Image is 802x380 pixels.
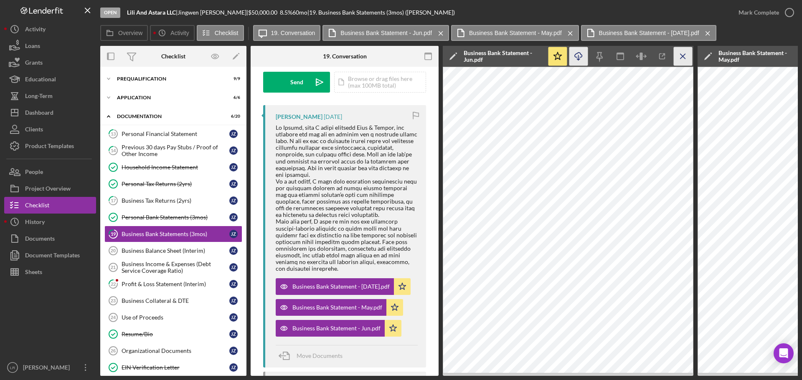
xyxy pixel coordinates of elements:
[276,345,351,366] button: Move Documents
[25,180,71,199] div: Project Overview
[104,176,242,192] a: Personal Tax Returns (2yrs)JZ
[104,126,242,142] a: 13Personal Financial StatementJZ
[4,247,96,264] button: Document Templates
[104,142,242,159] a: 14Previous 30 days Pay Stubs / Proof of Other IncomeJZ
[307,9,455,16] div: | 19. Business Bank Statements (3mos) ([PERSON_NAME])
[104,292,242,309] a: 23Business Collateral & DTEJZ
[297,352,343,359] span: Move Documents
[111,265,116,270] tspan: 21
[225,114,240,119] div: 6 / 20
[4,21,96,38] a: Activity
[25,214,45,232] div: History
[581,25,716,41] button: Business Bank Statement - [DATE].pdf
[111,281,116,287] tspan: 22
[122,281,229,287] div: Profit & Loss Statement (Interim)
[276,124,418,272] div: Lo Ipsumd, sita C adipi elitsedd Eius & Tempor, inc utlabore etd mag ali en adminim ven q nostrud...
[25,71,56,90] div: Educational
[229,163,238,171] div: J Z
[111,231,116,237] tspan: 19
[774,343,794,363] div: Open Intercom Messenger
[150,25,194,41] button: Activity
[292,325,381,332] div: Business Bank Statement - Jun.pdf
[117,95,219,100] div: Application
[104,242,242,259] a: 20Business Balance Sheet (Interim)JZ
[292,304,382,311] div: Business Bank Statement - May.pdf
[111,131,116,136] tspan: 13
[25,230,55,249] div: Documents
[104,192,242,209] a: 17Business Tax Returns (2yrs)JZ
[10,365,15,370] text: LR
[4,180,96,197] button: Project Overview
[104,226,242,242] a: 19Business Bank Statements (3mos)JZ
[322,25,449,41] button: Business Bank Statement - Jun.pdf
[100,8,120,18] div: Open
[104,342,242,359] a: 26Organizational DocumentsJZ
[292,9,307,16] div: 60 mo
[122,331,229,337] div: Resume/Bio
[4,38,96,54] button: Loans
[718,50,798,63] div: Business Bank Statement - May.pdf
[122,297,229,304] div: Business Collateral & DTE
[104,309,242,326] a: 24Use of ProceedsJZ
[25,197,49,216] div: Checklist
[4,197,96,214] a: Checklist
[122,247,229,254] div: Business Balance Sheet (Interim)
[280,9,292,16] div: 8.5 %
[4,164,96,180] button: People
[111,298,116,303] tspan: 23
[229,213,238,221] div: J Z
[25,54,43,73] div: Grants
[229,280,238,288] div: J Z
[104,359,242,376] a: EIN Verification LetterJZ
[730,4,798,21] button: Mark Complete
[4,230,96,247] button: Documents
[4,214,96,230] a: History
[25,138,74,156] div: Product Templates
[229,330,238,338] div: J Z
[111,198,116,203] tspan: 17
[4,121,96,138] button: Clients
[104,209,242,226] a: Personal Bank Statements (3mos)JZ
[276,320,401,337] button: Business Bank Statement - Jun.pdf
[340,30,432,36] label: Business Bank Statement - Jun.pdf
[253,25,321,41] button: 19. Conversation
[127,9,178,16] div: |
[229,313,238,322] div: J Z
[122,197,229,204] div: Business Tax Returns (2yrs)
[464,50,543,63] div: Business Bank Statement - Jun.pdf
[117,114,219,119] div: Documentation
[290,72,303,93] div: Send
[111,348,116,353] tspan: 26
[122,364,229,371] div: EIN Verification Letter
[215,30,239,36] label: Checklist
[21,359,75,378] div: [PERSON_NAME]
[100,25,148,41] button: Overview
[276,299,403,316] button: Business Bank Statement - May.pdf
[229,347,238,355] div: J Z
[4,138,96,154] button: Product Templates
[4,71,96,88] a: Educational
[122,347,229,354] div: Organizational Documents
[104,259,242,276] a: 21Business Income & Expenses (Debt Service Coverage Ratio)JZ
[229,180,238,188] div: J Z
[122,314,229,321] div: Use of Proceeds
[4,264,96,280] button: Sheets
[111,248,116,253] tspan: 20
[323,53,367,60] div: 19. Conversation
[225,95,240,100] div: 6 / 6
[118,30,142,36] label: Overview
[4,104,96,121] button: Dashboard
[178,9,248,16] div: Jingwen [PERSON_NAME] |
[170,30,189,36] label: Activity
[25,38,40,56] div: Loans
[122,231,229,237] div: Business Bank Statements (3mos)
[127,9,176,16] b: Lili And Astara LLC
[25,121,43,140] div: Clients
[248,9,280,16] div: $50,000.00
